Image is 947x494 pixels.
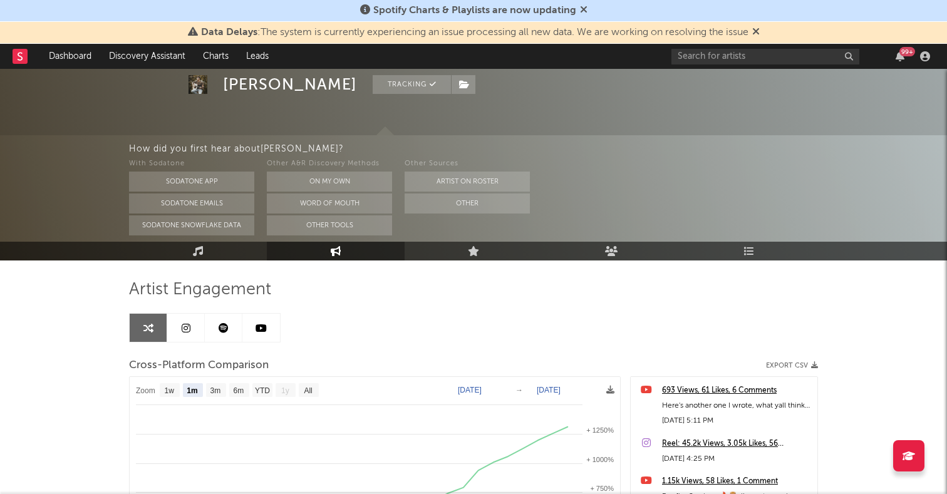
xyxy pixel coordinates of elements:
[896,51,904,61] button: 99+
[234,386,244,395] text: 6m
[752,28,760,38] span: Dismiss
[267,215,392,235] button: Other Tools
[165,386,175,395] text: 1w
[766,362,818,369] button: Export CSV
[267,157,392,172] div: Other A&R Discovery Methods
[194,44,237,69] a: Charts
[281,386,289,395] text: 1y
[515,386,523,394] text: →
[129,172,254,192] button: Sodatone App
[662,398,811,413] div: Here's another one I wrote, what yall think? #originalsong #singersongwriter #country #countrysinger
[237,44,277,69] a: Leads
[267,172,392,192] button: On My Own
[405,193,530,214] button: Other
[129,358,269,373] span: Cross-Platform Comparison
[662,474,811,489] a: 1.15k Views, 58 Likes, 1 Comment
[899,47,915,56] div: 99 +
[129,282,271,297] span: Artist Engagement
[580,6,587,16] span: Dismiss
[40,44,100,69] a: Dashboard
[662,451,811,466] div: [DATE] 4:25 PM
[586,426,614,434] text: + 1250%
[129,215,254,235] button: Sodatone Snowflake Data
[304,386,312,395] text: All
[100,44,194,69] a: Discovery Assistant
[671,49,859,64] input: Search for artists
[662,383,811,398] a: 693 Views, 61 Likes, 6 Comments
[662,413,811,428] div: [DATE] 5:11 PM
[187,386,197,395] text: 1m
[405,157,530,172] div: Other Sources
[267,193,392,214] button: Word Of Mouth
[129,157,254,172] div: With Sodatone
[373,6,576,16] span: Spotify Charts & Playlists are now updating
[255,386,270,395] text: YTD
[405,172,530,192] button: Artist on Roster
[210,386,221,395] text: 3m
[223,75,357,94] div: [PERSON_NAME]
[458,386,482,394] text: [DATE]
[136,386,155,395] text: Zoom
[537,386,561,394] text: [DATE]
[590,485,614,492] text: + 750%
[586,456,614,463] text: + 1000%
[201,28,748,38] span: : The system is currently experiencing an issue processing all new data. We are working on resolv...
[373,75,451,94] button: Tracking
[129,142,947,157] div: How did you first hear about [PERSON_NAME] ?
[129,193,254,214] button: Sodatone Emails
[662,436,811,451] a: Reel: 45.2k Views, 3.05k Likes, 56 Comments
[201,28,257,38] span: Data Delays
